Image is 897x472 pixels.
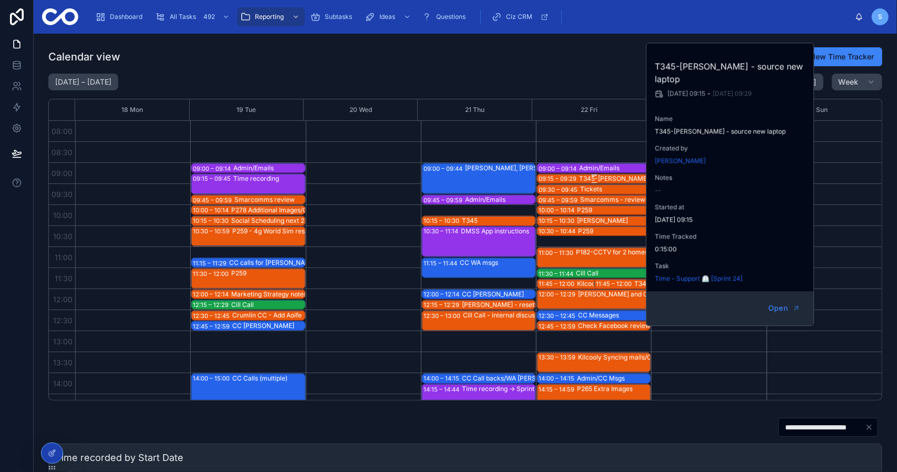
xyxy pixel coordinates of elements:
div: T345-[PERSON_NAME] - source new laptop [579,175,690,183]
a: Time - Support ⏲️ [Sprint 24] [655,274,743,283]
div: 09:45 – 09:59Admin/Emails [422,195,535,206]
span: Open [768,303,788,313]
div: CC [PERSON_NAME] [232,322,294,330]
span: All Tasks [170,13,196,21]
div: 09:45 – 09:59 [424,195,465,206]
div: CC calls for [PERSON_NAME] [229,259,316,267]
div: T345-[PERSON_NAME] - source new laptop [634,280,688,288]
button: Clear [865,423,878,432]
button: 19 Tue [236,99,256,120]
div: Cill Call [231,301,254,309]
div: DMSS App instructions [461,227,529,235]
div: Smarcomms review [234,196,295,204]
span: 12:00 [50,295,75,304]
div: 10:15 – 10:30T345 [422,216,535,227]
div: 10:30 – 10:59 [193,226,232,237]
div: 11:45 – 12:00 [539,279,577,289]
div: 10:30 – 10:59P259 - 4g World Sim research [191,227,305,246]
div: P278 Additional Images/Caption [231,206,326,214]
div: 13:30 – 13:59Kilcooly Syncing mails/Cill correspondance [537,353,651,372]
div: 09:00 – 09:44 [424,163,465,174]
div: 09:45 – 09:59Smarcomms - reviewing posts [537,195,651,206]
span: Week [839,77,859,87]
div: 14:00 – 15:00CC Calls (multiple) [191,374,305,415]
span: 13:00 [50,337,75,346]
div: 11:30 – 11:44Cill Call [537,269,651,279]
div: 11:45 – 12:00Kilcooly WA correspondance [537,279,634,290]
a: Ideas [362,7,416,26]
div: 14:15 – 14:44 [424,384,462,395]
div: 10:15 – 10:30[PERSON_NAME] [537,216,651,227]
span: T345-[PERSON_NAME] - source new laptop [655,127,806,136]
div: Time recording -> Sprint Task Management [462,385,573,393]
div: 22 Fri [581,99,597,120]
img: App logo [42,8,78,25]
div: 12:45 – 12:59Check Facebook reviews/Group reviews [537,321,651,332]
div: 10:15 – 10:30 [424,216,462,226]
span: Created by [655,144,806,152]
h2: [DATE] – [DATE] [55,77,111,87]
div: Time recording [233,175,279,183]
div: 10:00 – 10:14P259 [537,206,651,216]
div: 14:00 – 14:15CC Call backs/WA [PERSON_NAME] [422,374,535,384]
div: 09:30 – 09:45 [539,184,580,195]
span: Questions [436,13,466,21]
div: 09:45 – 09:59 [193,195,234,206]
div: [PERSON_NAME] - resetting PC Guides/Ticket update/WA response [462,301,573,309]
div: 10:00 – 10:14 [193,205,231,216]
span: 11:30 [52,274,75,283]
div: 11:30 – 11:44 [539,269,576,279]
button: Open [761,300,807,317]
div: 14:15 – 14:44Time recording -> Sprint Task Management [422,384,535,404]
div: 10:00 – 10:14 [539,205,577,216]
span: 10:30 [50,232,75,241]
div: 12:15 – 12:29 [424,300,462,310]
button: 24 Sun [807,99,828,120]
div: 12:00 – 12:14 [193,289,231,300]
div: 09:15 – 09:29 [539,173,579,184]
div: scrollable content [87,5,855,28]
a: Subtasks [307,7,359,26]
a: Questions [418,7,473,26]
div: Cill Call [576,269,599,278]
span: 08:30 [49,148,75,157]
div: 12:30 – 12:45 [539,311,578,321]
div: 09:45 – 09:59Smarcomms review [191,195,305,206]
span: Started at [655,203,806,211]
div: 10:30 – 11:14DMSS App instructions [422,227,535,256]
div: Kilcooly Syncing mails/Cill correspondance [578,353,689,362]
div: Marketing Strategy notes [231,290,307,299]
span: 10:00 [50,211,75,220]
div: 09:15 – 09:45 [193,173,233,184]
span: - [707,89,710,98]
span: 09:30 [49,190,75,199]
div: 11:00 – 11:30P182-CCTV for 2 homes [PERSON_NAME] [537,248,651,268]
div: Check Facebook reviews/Group reviews [578,322,689,330]
span: Ciz CRM [506,13,532,21]
span: Name [655,115,806,123]
div: 09:00 – 09:44[PERSON_NAME], [PERSON_NAME] [422,163,535,193]
div: 11:45 – 12:00 [596,279,634,289]
div: 10:15 – 10:30 [193,216,231,226]
div: CC [PERSON_NAME] [462,290,524,299]
div: Cill Call - internal discussion Kilcool [463,311,569,320]
div: 11:15 – 11:44 [424,258,460,269]
div: [PERSON_NAME], [PERSON_NAME] [465,164,570,172]
div: 10:30 – 11:14 [424,226,461,237]
div: 12:00 – 12:14CC [PERSON_NAME] [422,290,535,300]
div: T345 [462,217,478,225]
div: 492 [200,11,218,23]
div: 12:45 – 12:59 [193,321,232,332]
button: New Time Tracker [789,47,882,66]
div: 10:00 – 10:14P278 Additional Images/Caption [191,206,305,216]
div: 21 Thu [465,99,484,120]
span: [PERSON_NAME] [655,157,706,165]
div: 11:15 – 11:29CC calls for [PERSON_NAME] [191,258,305,269]
div: 12:30 – 12:45 [193,311,232,321]
div: P259 [578,227,593,235]
div: Smarcomms - reviewing posts [580,196,672,204]
div: 09:45 – 09:59 [539,195,580,206]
